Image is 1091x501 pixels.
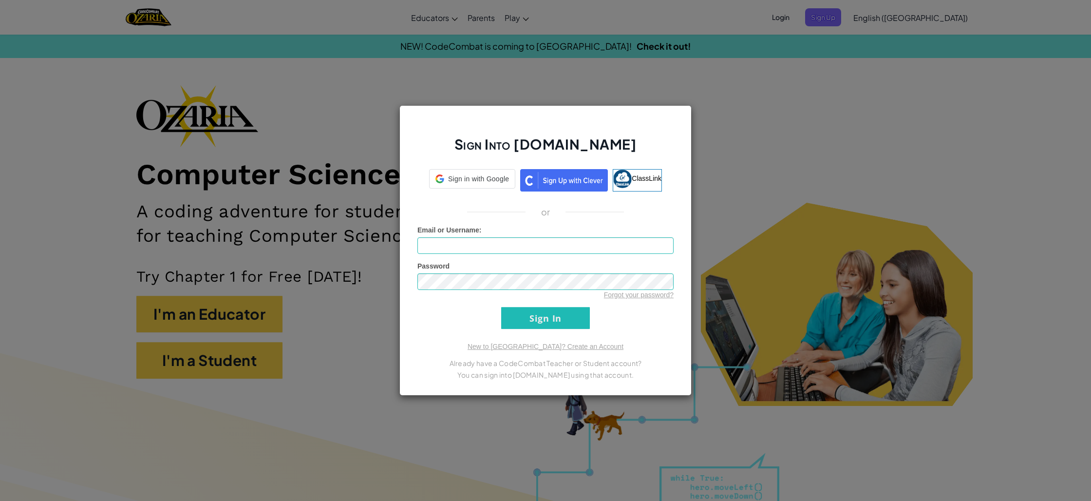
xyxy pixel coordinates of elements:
span: ClassLink [632,174,661,182]
a: New to [GEOGRAPHIC_DATA]? Create an Account [468,343,623,350]
img: classlink-logo-small.png [613,170,632,188]
img: clever_sso_button@2x.png [520,169,608,192]
span: Sign in with Google [448,174,509,184]
span: Email or Username [417,226,479,234]
p: You can sign into [DOMAIN_NAME] using that account. [417,369,674,381]
p: Already have a CodeCombat Teacher or Student account? [417,357,674,369]
a: Forgot your password? [604,291,674,299]
input: Sign In [501,307,590,329]
label: : [417,225,482,235]
div: Sign in with Google [429,169,515,189]
span: Password [417,262,450,270]
h2: Sign Into [DOMAIN_NAME] [417,135,674,163]
a: Sign in with Google [429,169,515,192]
p: or [541,206,550,218]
